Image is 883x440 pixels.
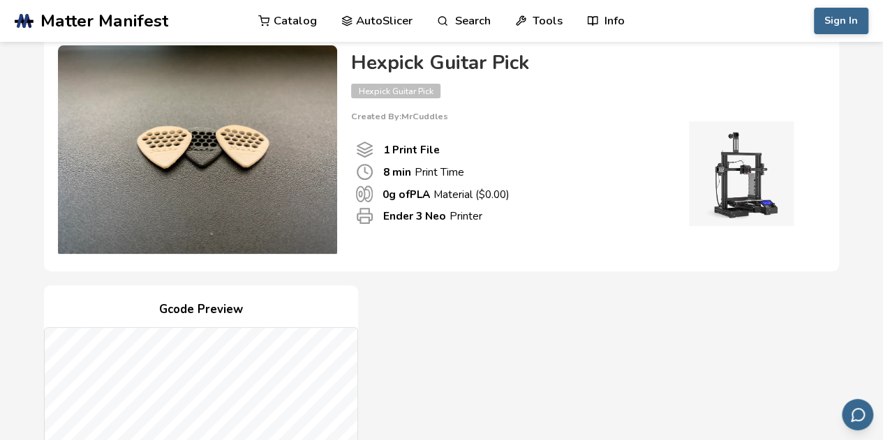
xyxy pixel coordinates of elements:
h4: Hexpick Guitar Pick [351,52,811,74]
button: Send feedback via email [842,399,873,430]
b: 1 Print File [383,142,440,157]
span: Printer [356,207,373,225]
p: Material ($ 0.00 ) [383,187,510,202]
b: Ender 3 Neo [383,208,446,223]
span: Hexpick Guitar Pick [351,84,440,98]
span: Matter Manifest [40,11,168,31]
span: Number Of Print files [356,141,373,158]
img: Printer [671,121,811,226]
p: Created By: MrCuddles [351,112,811,121]
button: Sign In [814,8,868,34]
b: 0 g of PLA [383,187,430,202]
span: Material Used [356,185,373,202]
p: Printer [383,208,482,223]
h4: Gcode Preview [44,299,358,321]
b: 8 min [383,165,411,179]
span: Print Time [356,163,373,181]
img: Product [58,45,337,255]
p: Print Time [383,165,464,179]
